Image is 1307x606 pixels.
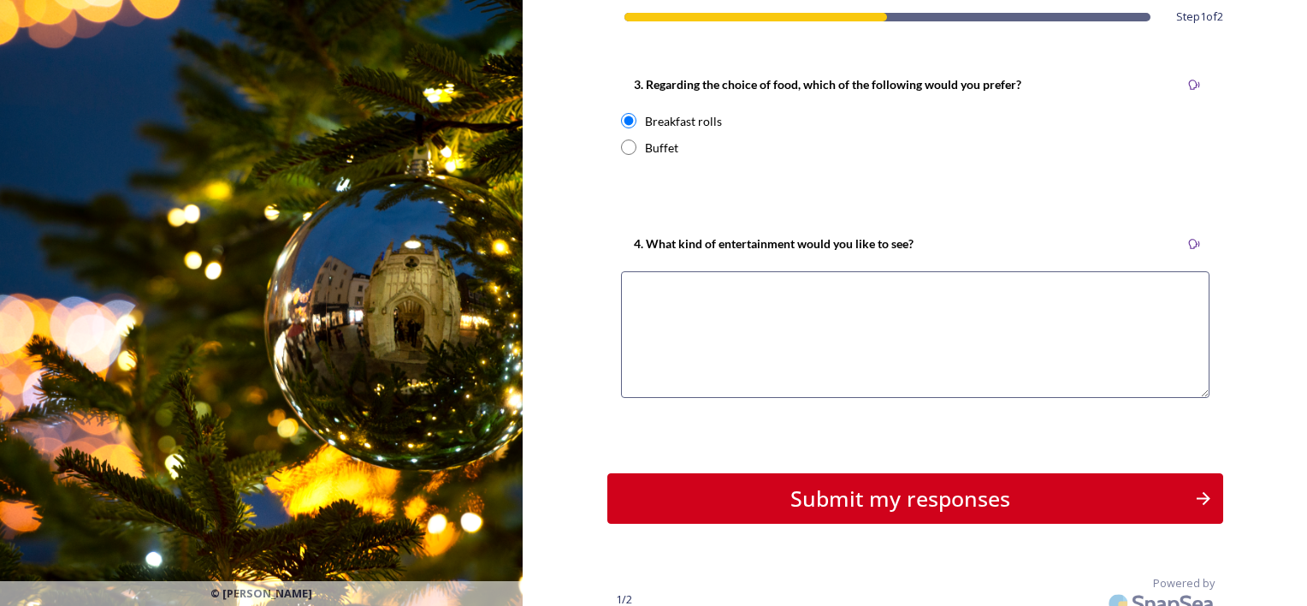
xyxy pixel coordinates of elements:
button: Continue [607,473,1223,525]
div: Submit my responses [617,483,1185,515]
div: Buffet [645,139,678,157]
div: Breakfast rolls [645,112,722,130]
strong: 4. What kind of entertainment would you like to see? [634,236,914,251]
span: © [PERSON_NAME] [210,585,312,602]
strong: 3. Regarding the choice of food, which of the following would you prefer? [634,77,1021,92]
span: Step 1 of 2 [1176,9,1223,25]
span: Powered by [1153,575,1215,591]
